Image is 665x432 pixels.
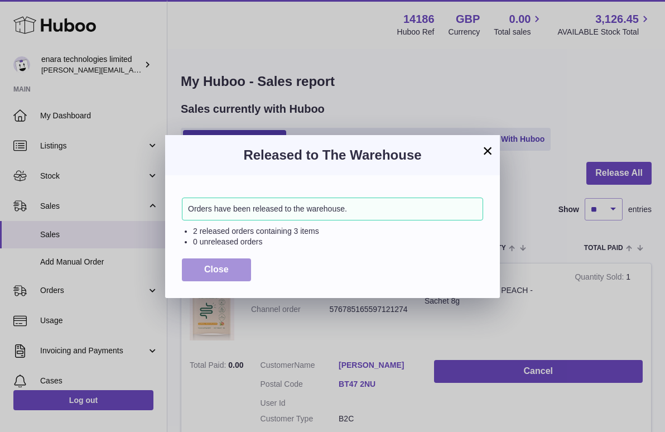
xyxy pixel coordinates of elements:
[481,144,494,157] button: ×
[182,198,483,220] div: Orders have been released to the warehouse.
[193,237,483,247] li: 0 unreleased orders
[182,258,251,281] button: Close
[204,265,229,274] span: Close
[193,226,483,237] li: 2 released orders containing 3 items
[182,146,483,164] h3: Released to The Warehouse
